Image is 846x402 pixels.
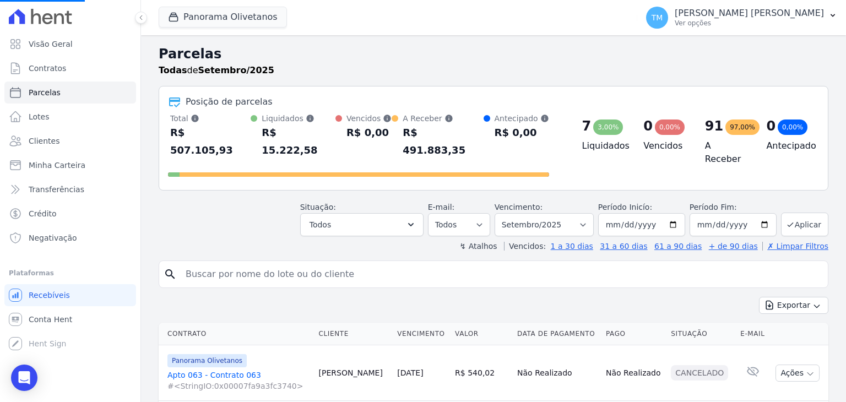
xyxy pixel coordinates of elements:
p: [PERSON_NAME] [PERSON_NAME] [675,8,824,19]
span: Crédito [29,208,57,219]
label: Vencidos: [504,242,546,251]
a: 31 a 60 dias [600,242,647,251]
p: Ver opções [675,19,824,28]
a: Recebíveis [4,284,136,306]
div: 3,00% [593,119,623,135]
button: TM [PERSON_NAME] [PERSON_NAME] Ver opções [637,2,846,33]
strong: Setembro/2025 [198,65,274,75]
div: 91 [705,117,723,135]
span: Minha Carteira [29,160,85,171]
a: ✗ Limpar Filtros [762,242,828,251]
div: Plataformas [9,267,132,280]
span: Recebíveis [29,290,70,301]
th: Contrato [159,323,314,345]
span: Panorama Olivetanos [167,354,247,367]
div: 0,00% [778,119,807,135]
span: Conta Hent [29,314,72,325]
td: Não Realizado [601,345,666,401]
div: R$ 507.105,93 [170,124,251,159]
a: Negativação [4,227,136,249]
div: 7 [582,117,592,135]
a: Clientes [4,130,136,152]
th: Vencimento [393,323,451,345]
a: Lotes [4,106,136,128]
div: Total [170,113,251,124]
button: Aplicar [781,213,828,236]
a: Conta Hent [4,308,136,330]
span: Parcelas [29,87,61,98]
a: Visão Geral [4,33,136,55]
h4: Antecipado [766,139,810,153]
span: Lotes [29,111,50,122]
span: Negativação [29,232,77,243]
td: [PERSON_NAME] [314,345,393,401]
input: Buscar por nome do lote ou do cliente [179,263,823,285]
span: Transferências [29,184,84,195]
label: E-mail: [428,203,455,211]
div: 0 [643,117,653,135]
td: Não Realizado [513,345,601,401]
label: Período Inicío: [598,203,652,211]
label: Período Fim: [690,202,777,213]
div: Posição de parcelas [186,95,273,108]
a: Apto 063 - Contrato 063#<StringIO:0x00007fa9a3fc3740> [167,370,310,392]
div: R$ 15.222,58 [262,124,335,159]
div: Cancelado [671,365,728,381]
span: #<StringIO:0x00007fa9a3fc3740> [167,381,310,392]
p: de [159,64,274,77]
a: [DATE] [397,368,423,377]
a: 1 a 30 dias [551,242,593,251]
a: Crédito [4,203,136,225]
label: Vencimento: [495,203,543,211]
button: Todos [300,213,424,236]
a: + de 90 dias [709,242,758,251]
div: A Receber [403,113,483,124]
button: Ações [775,365,820,382]
th: Cliente [314,323,393,345]
span: Contratos [29,63,66,74]
th: E-mail [736,323,770,345]
h2: Parcelas [159,44,828,64]
span: TM [652,14,663,21]
span: Todos [310,218,331,231]
span: Clientes [29,135,59,146]
a: 61 a 90 dias [654,242,702,251]
a: Transferências [4,178,136,200]
a: Parcelas [4,82,136,104]
button: Exportar [759,297,828,314]
div: Open Intercom Messenger [11,365,37,391]
h4: Vencidos [643,139,687,153]
label: ↯ Atalhos [459,242,497,251]
th: Pago [601,323,666,345]
div: R$ 491.883,35 [403,124,483,159]
strong: Todas [159,65,187,75]
span: Visão Geral [29,39,73,50]
div: 0 [766,117,775,135]
th: Valor [451,323,513,345]
div: R$ 0,00 [346,124,392,142]
th: Data de Pagamento [513,323,601,345]
div: Liquidados [262,113,335,124]
h4: Liquidados [582,139,626,153]
a: Contratos [4,57,136,79]
i: search [164,268,177,281]
div: Vencidos [346,113,392,124]
div: R$ 0,00 [495,124,549,142]
h4: A Receber [705,139,749,166]
div: Antecipado [495,113,549,124]
label: Situação: [300,203,336,211]
a: Minha Carteira [4,154,136,176]
div: 0,00% [655,119,685,135]
th: Situação [666,323,736,345]
div: 97,00% [725,119,760,135]
td: R$ 540,02 [451,345,513,401]
button: Panorama Olivetanos [159,7,287,28]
